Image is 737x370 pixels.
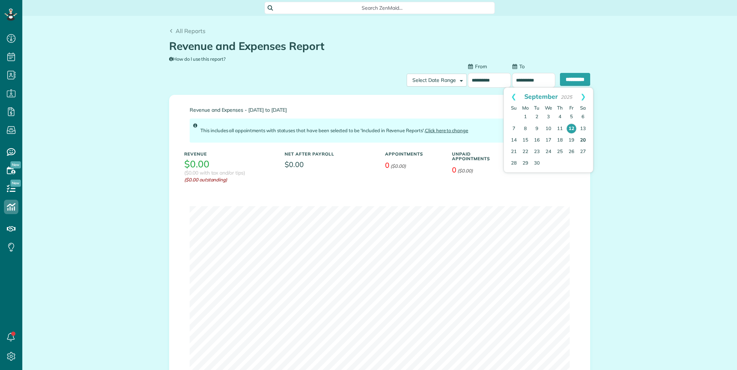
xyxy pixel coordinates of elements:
[543,146,554,158] a: 24
[531,158,543,169] a: 30
[520,135,531,146] a: 15
[566,135,577,146] a: 19
[520,111,531,123] a: 1
[531,111,543,123] a: 2
[457,168,473,174] em: ($0.00)
[566,124,577,134] a: 12
[520,146,531,158] a: 22
[569,105,574,111] span: Friday
[577,135,589,146] a: 20
[407,74,467,87] button: Select Date Range
[531,146,543,158] a: 23
[200,128,468,133] span: This includes all appointments with statuses that have been selected to be 'Included in Revenue R...
[557,105,563,111] span: Thursday
[554,146,566,158] a: 25
[543,135,554,146] a: 17
[285,152,334,156] h5: Net After Payroll
[534,105,539,111] span: Tuesday
[531,123,543,135] a: 9
[385,152,441,156] h5: Appointments
[169,27,205,35] a: All Reports
[176,27,205,34] span: All Reports
[561,94,572,100] span: 2025
[524,92,558,100] span: September
[554,123,566,135] a: 11
[543,123,554,135] a: 10
[10,180,21,187] span: New
[508,158,520,169] a: 28
[554,135,566,146] a: 18
[577,146,589,158] a: 27
[390,163,406,169] em: ($0.00)
[184,170,245,176] h3: ($0.00 with tax and/or tips)
[452,152,508,161] h5: Unpaid Appointments
[508,135,520,146] a: 14
[508,146,520,158] a: 21
[184,152,274,156] h5: Revenue
[543,111,554,123] a: 3
[545,105,552,111] span: Wednesday
[520,123,531,135] a: 8
[184,159,209,170] h3: $0.00
[504,88,524,106] a: Prev
[520,158,531,169] a: 29
[512,63,525,70] label: To
[285,159,374,170] span: $0.00
[531,135,543,146] a: 16
[412,77,456,83] span: Select Date Range
[573,88,593,106] a: Next
[169,40,585,52] h1: Revenue and Expenses Report
[10,161,21,168] span: New
[577,111,589,123] a: 6
[522,105,529,111] span: Monday
[508,123,520,135] a: 7
[566,146,577,158] a: 26
[184,176,274,183] em: ($0.00 outstanding)
[190,107,570,113] span: Revenue and Expenses - [DATE] to [DATE]
[566,111,577,123] a: 5
[468,63,487,70] label: From
[452,165,456,174] span: 0
[425,128,468,133] a: Click here to change
[169,56,226,62] a: How do I use this report?
[511,105,517,111] span: Sunday
[577,123,589,135] a: 13
[580,105,586,111] span: Saturday
[385,161,389,170] span: 0
[554,111,566,123] a: 4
